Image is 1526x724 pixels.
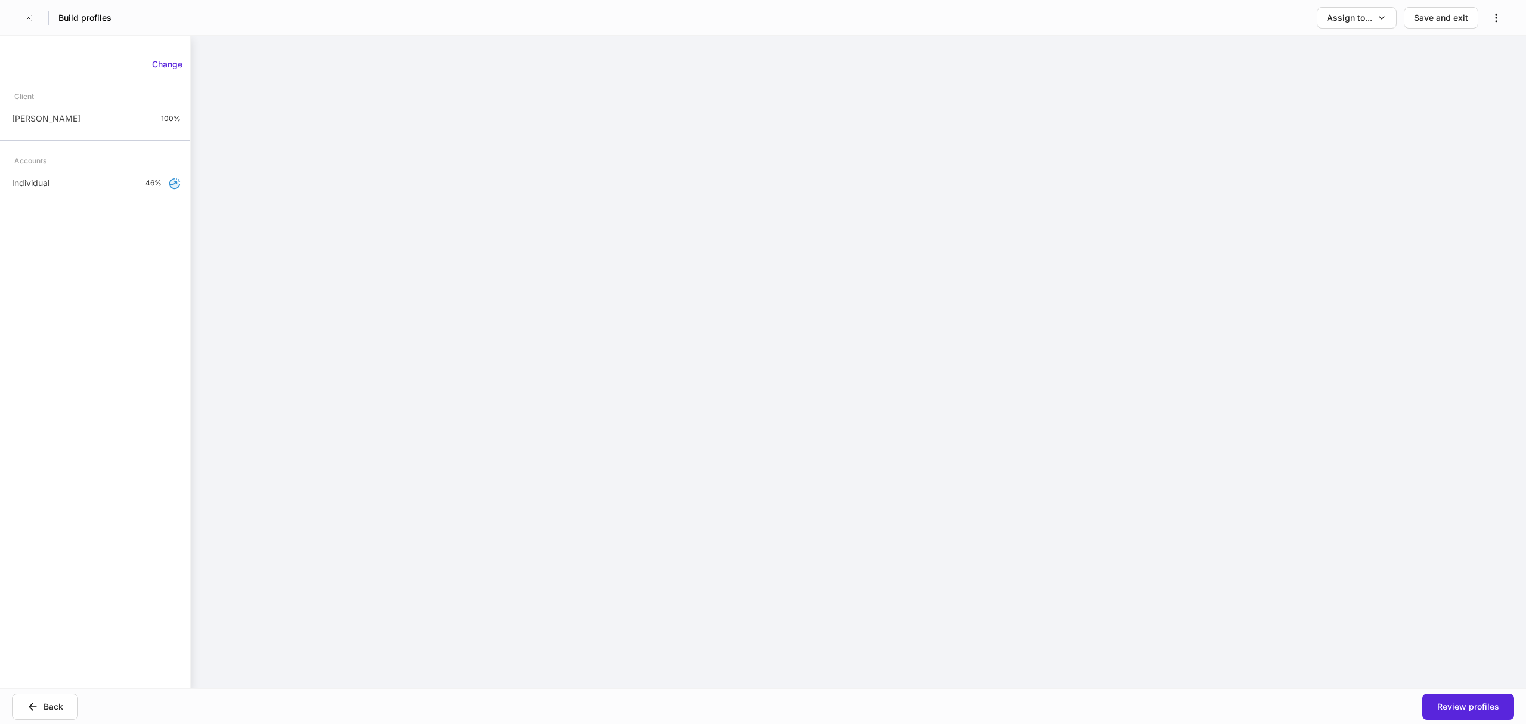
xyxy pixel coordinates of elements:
[1422,694,1514,720] button: Review profiles
[144,55,190,74] button: Change
[12,177,49,189] p: Individual
[152,58,182,70] div: Change
[1414,12,1468,24] div: Save and exit
[1317,7,1397,29] button: Assign to...
[1327,12,1372,24] div: Assign to...
[12,694,78,720] button: Back
[161,114,181,123] p: 100%
[12,113,80,125] p: [PERSON_NAME]
[14,150,46,171] div: Accounts
[58,12,111,24] h5: Build profiles
[145,178,162,188] p: 46%
[1437,701,1499,713] div: Review profiles
[1404,7,1478,29] button: Save and exit
[14,86,34,107] div: Client
[44,701,63,713] div: Back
